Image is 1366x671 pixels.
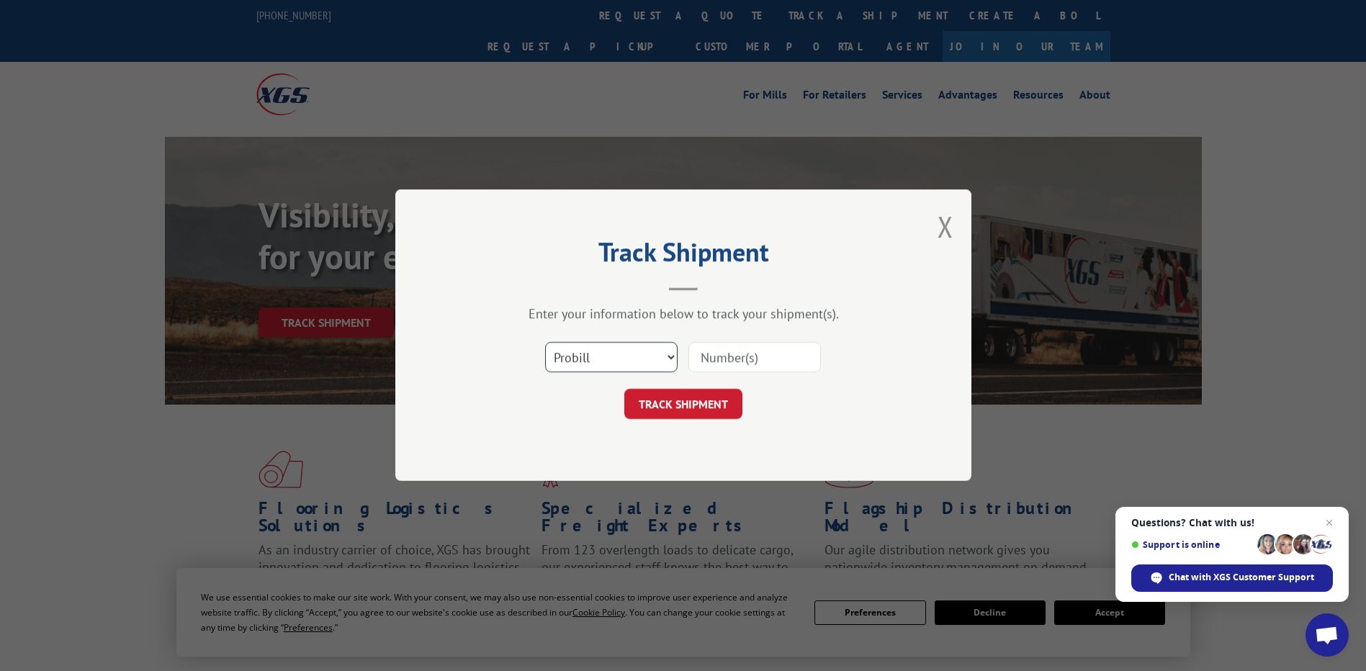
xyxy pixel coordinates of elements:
[688,343,821,373] input: Number(s)
[938,207,953,246] button: Close modal
[1131,539,1252,550] span: Support is online
[1131,517,1333,528] span: Questions? Chat with us!
[1306,613,1349,657] a: Open chat
[467,242,899,269] h2: Track Shipment
[1169,571,1314,584] span: Chat with XGS Customer Support
[1131,564,1333,592] span: Chat with XGS Customer Support
[624,389,742,420] button: TRACK SHIPMENT
[467,306,899,323] div: Enter your information below to track your shipment(s).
